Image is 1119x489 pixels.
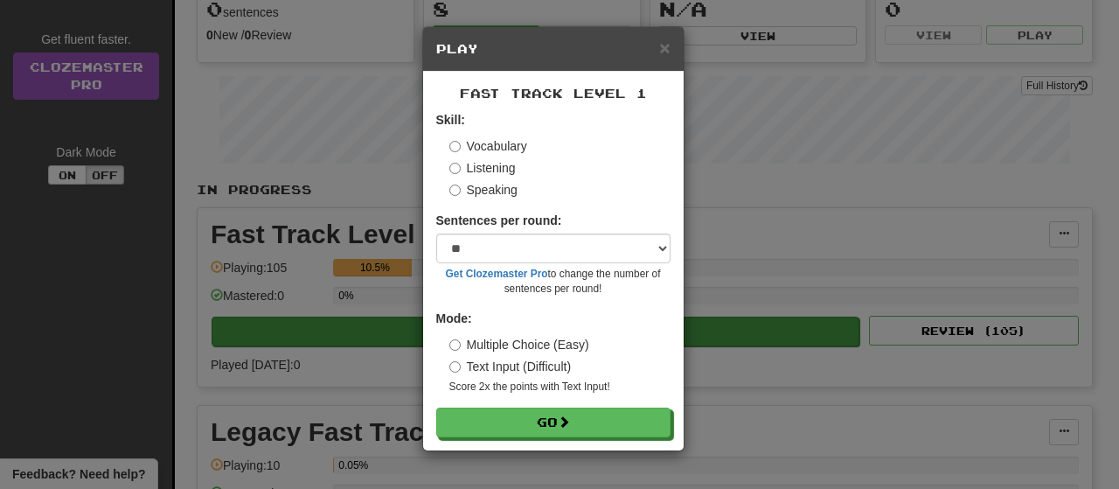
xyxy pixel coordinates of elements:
span: × [659,38,670,58]
small: Score 2x the points with Text Input ! [449,380,671,395]
label: Multiple Choice (Easy) [449,336,589,353]
input: Speaking [449,185,461,196]
label: Vocabulary [449,137,527,155]
a: Get Clozemaster Pro [446,268,548,280]
label: Sentences per round: [436,212,562,229]
button: Go [436,408,671,437]
small: to change the number of sentences per round! [436,267,671,297]
label: Listening [449,159,516,177]
label: Text Input (Difficult) [449,358,572,375]
button: Close [659,38,670,57]
h5: Play [436,40,671,58]
label: Speaking [449,181,518,199]
input: Listening [449,163,461,174]
input: Text Input (Difficult) [449,361,461,373]
input: Vocabulary [449,141,461,152]
strong: Mode: [436,311,472,325]
strong: Skill: [436,113,465,127]
span: Fast Track Level 1 [460,86,647,101]
input: Multiple Choice (Easy) [449,339,461,351]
